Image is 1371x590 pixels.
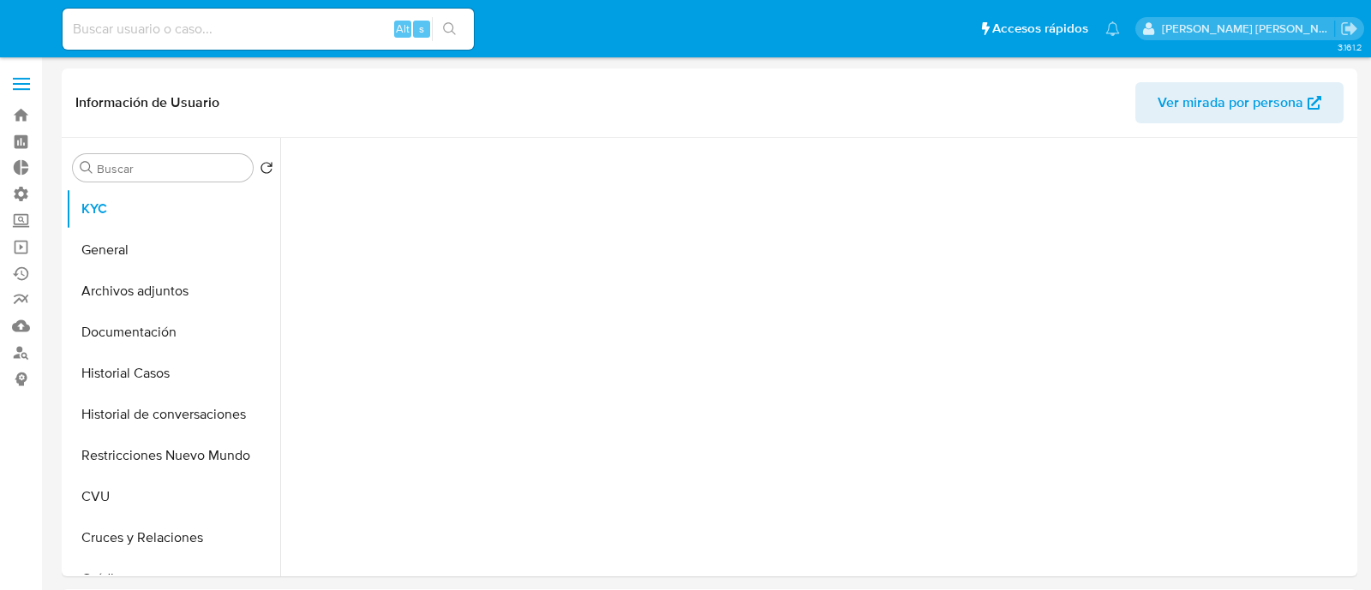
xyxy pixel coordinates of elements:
[66,394,280,435] button: Historial de conversaciones
[63,18,474,40] input: Buscar usuario o caso...
[396,21,410,37] span: Alt
[66,188,280,229] button: KYC
[66,435,280,476] button: Restricciones Nuevo Mundo
[1162,21,1335,37] p: emmanuel.vitiello@mercadolibre.com
[66,476,280,517] button: CVU
[419,21,424,37] span: s
[992,20,1088,38] span: Accesos rápidos
[80,161,93,175] button: Buscar
[1158,82,1303,123] span: Ver mirada por persona
[97,161,246,176] input: Buscar
[66,271,280,312] button: Archivos adjuntos
[1135,82,1344,123] button: Ver mirada por persona
[432,17,467,41] button: search-icon
[66,229,280,271] button: General
[1105,21,1120,36] a: Notificaciones
[66,517,280,558] button: Cruces y Relaciones
[1340,20,1358,38] a: Salir
[66,312,280,353] button: Documentación
[260,161,273,180] button: Volver al orden por defecto
[66,353,280,394] button: Historial Casos
[75,94,219,111] h1: Información de Usuario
